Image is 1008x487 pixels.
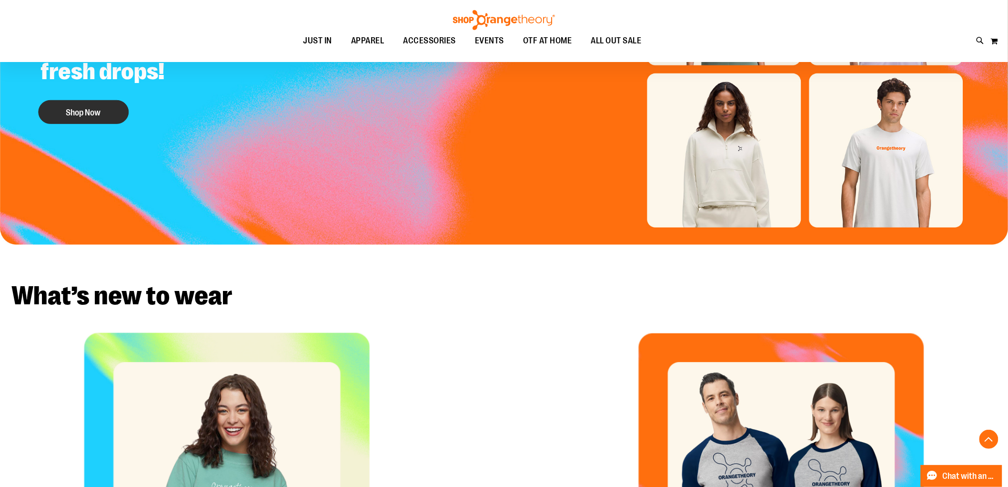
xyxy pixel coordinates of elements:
span: EVENTS [475,30,504,52]
h2: What’s new to wear [11,283,997,309]
span: APPAREL [351,30,384,52]
span: Chat with an Expert [943,472,997,481]
button: Chat with an Expert [921,465,1003,487]
span: ACCESSORIES [403,30,456,52]
span: ALL OUT SALE [591,30,642,52]
span: OTF AT HOME [523,30,572,52]
a: OTF // lululemon fresh drops! Shop Now [33,21,270,129]
img: Shop Orangetheory [452,10,556,30]
button: Shop Now [38,100,129,124]
span: JUST IN [303,30,333,52]
button: Back To Top [979,430,998,449]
